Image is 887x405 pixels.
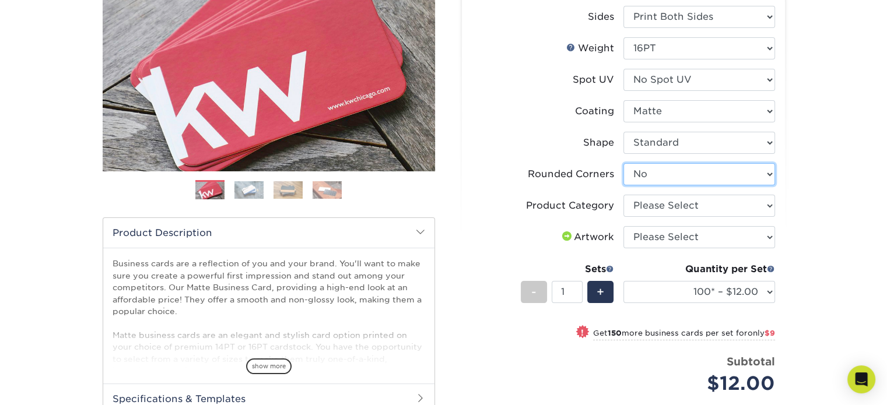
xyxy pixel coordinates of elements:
[583,136,614,150] div: Shape
[313,181,342,199] img: Business Cards 04
[234,181,264,199] img: Business Cards 02
[560,230,614,244] div: Artwork
[727,355,775,368] strong: Subtotal
[588,10,614,24] div: Sides
[531,283,537,301] span: -
[103,218,434,248] h2: Product Description
[573,73,614,87] div: Spot UV
[246,358,292,374] span: show more
[195,176,225,205] img: Business Cards 01
[847,365,875,393] div: Open Intercom Messenger
[526,199,614,213] div: Product Category
[575,104,614,118] div: Coating
[528,167,614,181] div: Rounded Corners
[521,262,614,276] div: Sets
[623,262,775,276] div: Quantity per Set
[274,181,303,199] img: Business Cards 03
[566,41,614,55] div: Weight
[581,326,584,339] span: !
[765,329,775,337] span: $9
[593,329,775,340] small: Get more business cards per set for
[632,369,775,397] div: $12.00
[608,329,622,337] strong: 150
[748,329,775,337] span: only
[3,369,99,401] iframe: Google Customer Reviews
[597,283,604,301] span: +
